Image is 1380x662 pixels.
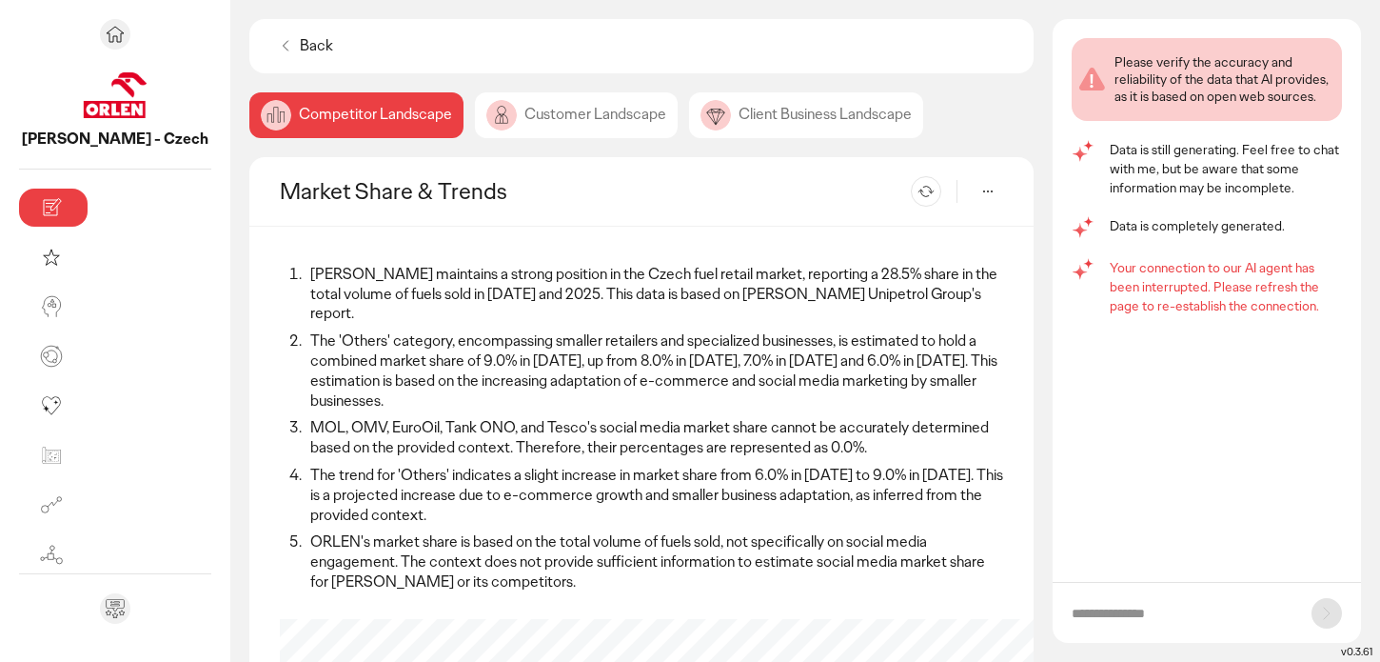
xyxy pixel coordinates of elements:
[1110,258,1342,315] p: Your connection to our AI agent has been interrupted. Please refresh the page to re-establish the...
[689,92,923,138] div: Client Business Landscape
[19,130,211,150] p: ORLEN - Czech
[81,61,149,130] img: project avatar
[300,36,333,56] p: Back
[1110,216,1342,235] p: Data is completely generated.
[305,265,1003,324] li: [PERSON_NAME] maintains a strong position in the Czech fuel retail market, reporting a 28.5% shar...
[486,100,517,130] img: image
[100,593,130,624] div: Send feedback
[700,100,731,130] img: image
[305,418,1003,458] li: MOL, OMV, EuroOil, Tank ONO, and Tesco's social media market share cannot be accurately determine...
[911,176,941,207] button: Refresh
[305,466,1003,525] li: The trend for 'Others' indicates a slight increase in market share from 6.0% in [DATE] to 9.0% in...
[280,176,507,206] h2: Market Share & Trends
[1110,140,1342,197] p: Data is still generating. Feel free to chat with me, but be aware that some information may be in...
[305,532,1003,592] li: ORLEN's market share is based on the total volume of fuels sold, not specifically on social media...
[249,92,463,138] div: Competitor Landscape
[475,92,678,138] div: Customer Landscape
[1114,53,1334,106] div: Please verify the accuracy and reliability of the data that AI provides, as it is based on open w...
[305,331,1003,411] li: The 'Others' category, encompassing smaller retailers and specialized businesses, is estimated to...
[261,100,291,130] img: image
